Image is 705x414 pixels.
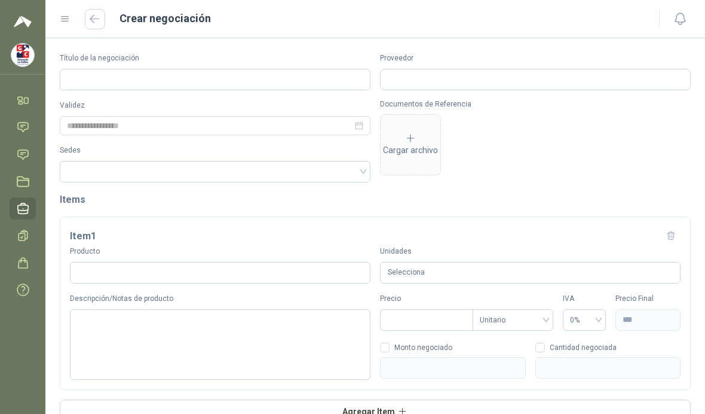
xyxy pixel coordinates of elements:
label: Unidades [380,246,681,257]
span: Cantidad negociada [545,344,621,351]
label: IVA [563,293,606,305]
span: 0% [570,311,599,329]
div: Selecciona [380,262,681,284]
label: Producto [70,246,370,257]
label: Título de la negociación [60,53,370,64]
p: Documentos de Referencia [380,100,691,108]
label: Precio Final [615,293,681,305]
span: Unitario [480,311,546,329]
label: Sedes [60,145,370,156]
h2: Items [60,192,691,207]
label: Validez [60,100,370,111]
span: Monto negociado [390,344,457,351]
img: Logo peakr [14,14,32,29]
img: Company Logo [11,44,34,66]
label: Precio [380,293,473,305]
h1: Crear negociación [119,10,211,27]
label: Proveedor [380,53,691,64]
h3: Item 1 [70,229,96,244]
div: Cargar archivo [383,133,438,157]
label: Descripción/Notas de producto [70,293,370,305]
